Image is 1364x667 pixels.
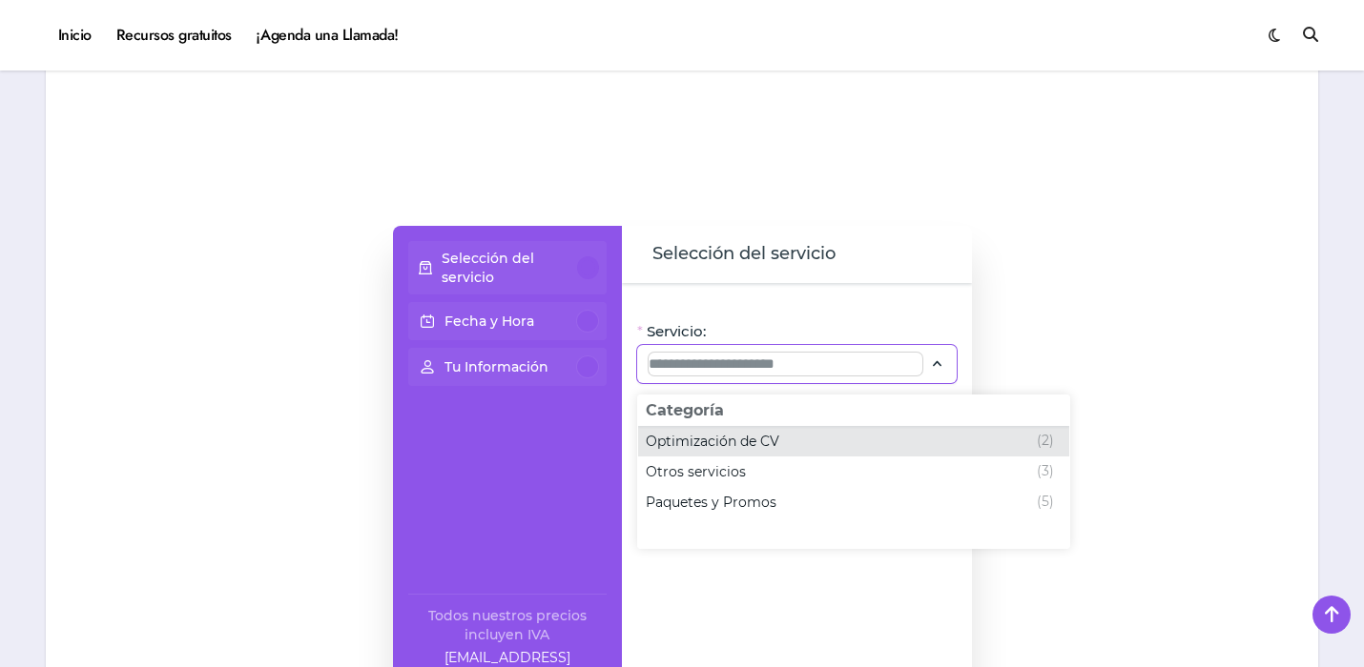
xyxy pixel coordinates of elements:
[637,394,1070,549] div: Selecciona el servicio
[646,462,746,481] span: Otros servicios
[646,493,776,512] span: Paquetes y Promos
[408,606,607,644] div: Todos nuestros precios incluyen IVA
[444,312,534,331] p: Fecha y Hora
[1037,430,1054,453] span: (2)
[652,241,836,268] span: Selección del servicio
[1037,460,1054,483] span: (3)
[46,10,104,61] a: Inicio
[244,10,411,61] a: ¡Agenda una Llamada!
[104,10,244,61] a: Recursos gratuitos
[647,322,706,341] span: Servicio:
[444,357,548,376] p: Tu Información
[646,432,779,451] span: Optimización de CV
[1037,491,1054,514] span: (5)
[638,395,1069,426] span: Categoría
[442,249,577,287] p: Selección del servicio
